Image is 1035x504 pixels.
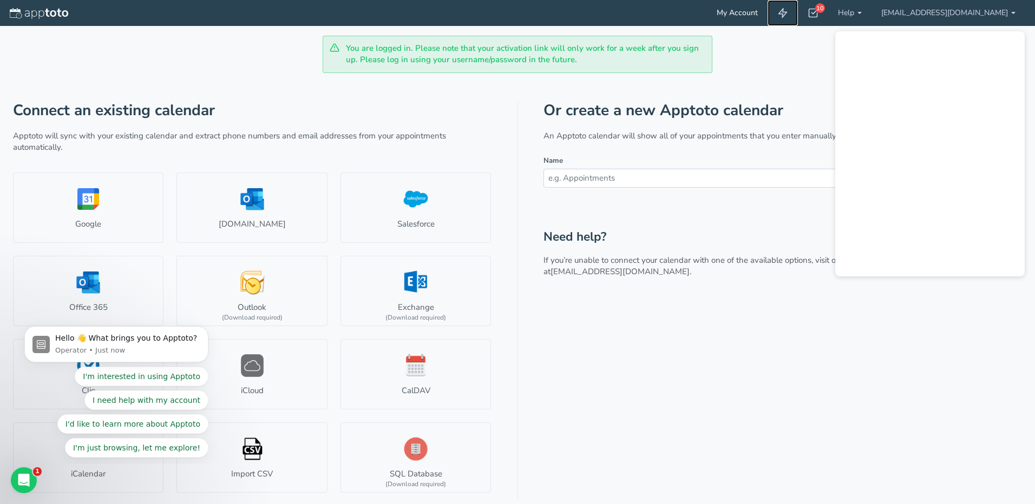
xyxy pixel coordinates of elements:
[543,102,1022,119] h1: Or create a new Apptoto calendar
[13,130,492,154] p: Apptoto will sync with your existing calendar and extract phone numbers and email addresses from ...
[543,169,1022,188] input: e.g. Appointments
[13,173,163,243] a: Google
[10,8,68,19] img: logo-apptoto--white.svg
[340,256,491,326] a: Exchange
[543,255,1022,278] p: If you’re unable to connect your calendar with one of the available options, visit our page or em...
[222,313,283,322] div: (Download required)
[176,339,327,409] a: iCloud
[385,313,446,322] div: (Download required)
[543,130,1022,142] p: An Apptoto calendar will show all of your appointments that you enter manually and will also allo...
[323,36,712,73] div: You are logged in. Please note that your activation link will only work for a week after you sign...
[340,422,491,493] a: SQL Database
[385,480,446,489] div: (Download required)
[176,422,327,493] a: Import CSV
[340,173,491,243] a: Salesforce
[13,102,492,119] h1: Connect an existing calendar
[8,316,225,464] iframe: Intercom notifications message
[11,467,37,493] iframe: Intercom live chat
[176,173,327,243] a: [DOMAIN_NAME]
[543,156,563,166] label: Name
[815,3,825,13] div: 10
[543,230,1022,244] h2: Need help?
[13,256,163,326] a: Office 365
[33,467,42,476] span: 1
[176,256,327,326] a: Outlook
[551,266,691,277] a: [EMAIL_ADDRESS][DOMAIN_NAME].
[340,339,491,409] a: CalDAV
